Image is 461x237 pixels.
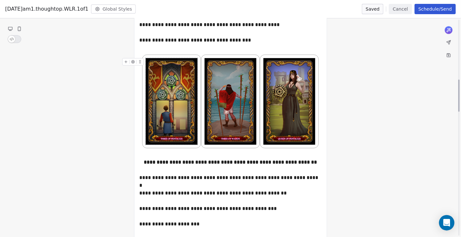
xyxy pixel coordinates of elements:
[362,4,383,14] button: Saved
[5,5,88,13] span: [DATE]am1.thoughtop.WLR.1of1
[415,4,456,14] button: Schedule/Send
[439,215,455,231] div: Open Intercom Messenger
[91,5,136,14] button: Global Styles
[389,4,412,14] button: Cancel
